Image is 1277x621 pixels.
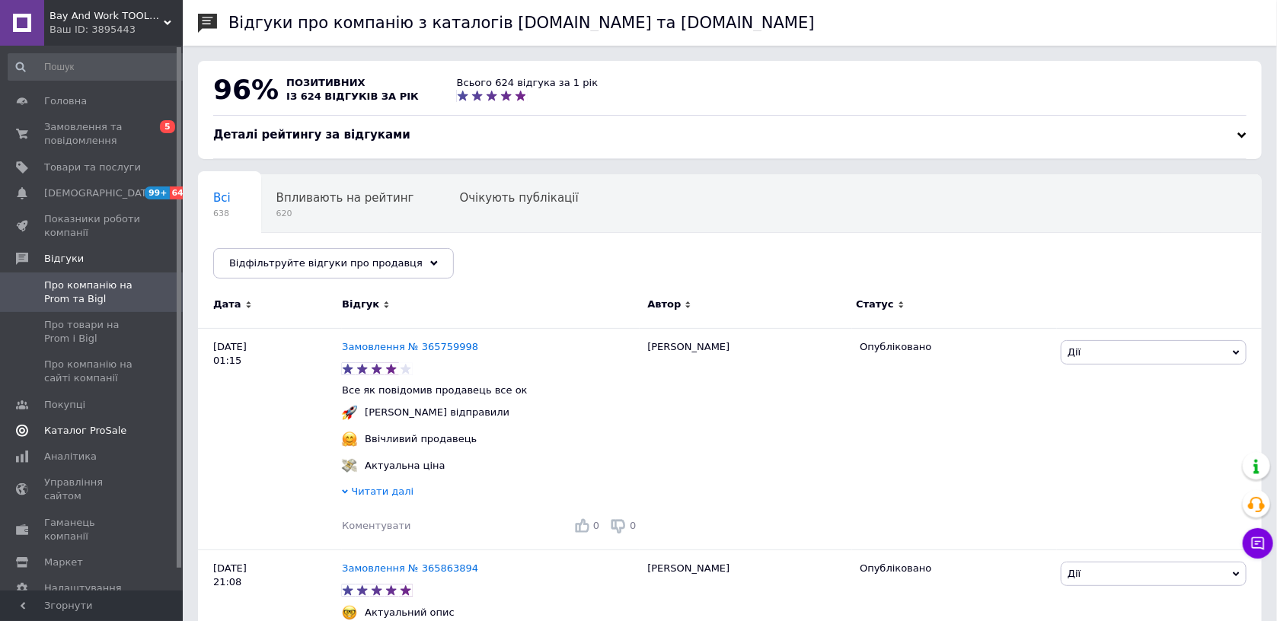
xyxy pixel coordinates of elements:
span: позитивних [286,77,366,88]
a: Замовлення № 365759998 [342,341,478,352]
span: Bay And Work TOOLBOX [49,9,164,23]
span: 64 [170,186,187,199]
span: Головна [44,94,87,108]
img: :rocket: [342,405,357,420]
button: Чат з покупцем [1243,528,1273,559]
span: 0 [630,520,636,531]
h1: Відгуки про компанію з каталогів [DOMAIN_NAME] та [DOMAIN_NAME] [228,14,815,32]
div: [PERSON_NAME] відправили [361,406,513,419]
span: Відфільтруйте відгуки про продавця [229,257,423,269]
span: Про товари на Prom і Bigl [44,318,141,346]
div: Опубліковано [860,340,1049,354]
span: Дії [1068,346,1081,358]
div: Актуальна ціна [361,459,449,473]
span: Опубліковані без комен... [213,249,368,263]
div: Коментувати [342,519,410,533]
span: 620 [276,208,414,219]
span: Про компанію на Prom та Bigl [44,279,141,306]
p: Все як повідомив продавець все ок [342,384,640,397]
span: Показники роботи компанії [44,212,141,240]
span: Коментувати [342,520,410,531]
img: :hugging_face: [342,432,357,447]
input: Пошук [8,53,190,81]
span: із 624 відгуків за рік [286,91,419,102]
div: Деталі рейтингу за відгуками [213,127,1247,143]
span: Автор [647,298,681,311]
div: [DATE] 01:15 [198,328,342,549]
span: Читати далі [351,486,413,497]
span: Статус [856,298,894,311]
span: Дії [1068,568,1081,579]
span: Дата [213,298,241,311]
span: Товари та послуги [44,161,141,174]
span: Відгук [342,298,379,311]
span: Про компанію на сайті компанії [44,358,141,385]
span: [DEMOGRAPHIC_DATA] [44,186,157,200]
span: 5 [160,120,175,133]
div: Ввічливий продавець [361,432,480,446]
span: Відгуки [44,252,84,266]
img: :money_with_wings: [342,458,357,473]
span: Управління сайтом [44,476,141,503]
span: Всі [213,191,231,205]
img: :nerd_face: [342,605,357,620]
span: Налаштування [44,581,122,595]
span: Впливають на рейтинг [276,191,414,205]
span: Очікують публікації [460,191,579,205]
span: Покупці [44,398,85,412]
span: 0 [593,520,599,531]
span: 99+ [145,186,170,199]
div: Ваш ID: 3895443 [49,23,183,37]
span: 638 [213,208,231,219]
div: Актуальний опис [361,606,458,619]
div: Читати далі [342,485,640,502]
div: [PERSON_NAME] [640,328,852,549]
div: Опубліковані без коментаря [198,233,398,291]
span: Замовлення та повідомлення [44,120,141,148]
div: Всього 624 відгука за 1 рік [457,76,598,90]
span: Маркет [44,556,83,569]
span: Аналітика [44,450,97,463]
span: Каталог ProSale [44,424,126,438]
span: 96% [213,74,279,105]
div: Опубліковано [860,562,1049,575]
span: Деталі рейтингу за відгуками [213,128,410,142]
a: Замовлення № 365863894 [342,562,478,574]
span: Гаманець компанії [44,516,141,543]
